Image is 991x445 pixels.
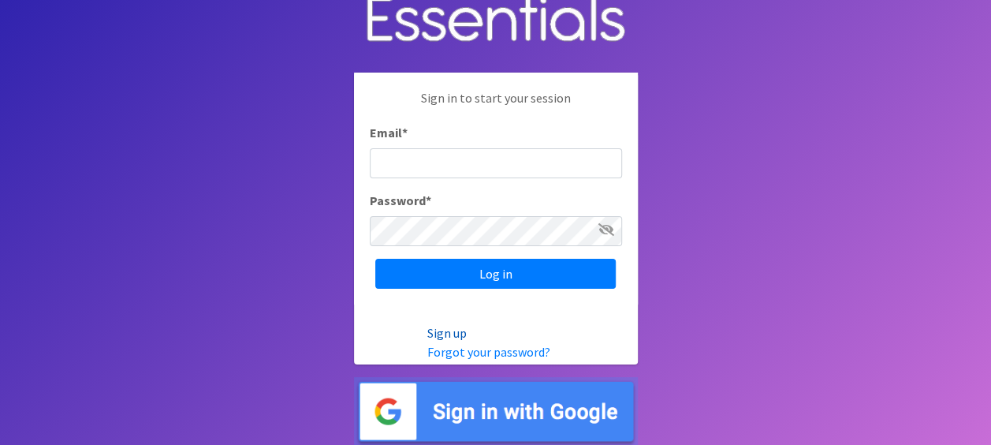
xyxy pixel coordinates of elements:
[370,123,408,142] label: Email
[426,193,431,208] abbr: required
[370,88,622,123] p: Sign in to start your session
[370,191,431,210] label: Password
[427,325,467,341] a: Sign up
[402,125,408,140] abbr: required
[427,344,550,360] a: Forgot your password?
[375,259,616,289] input: Log in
